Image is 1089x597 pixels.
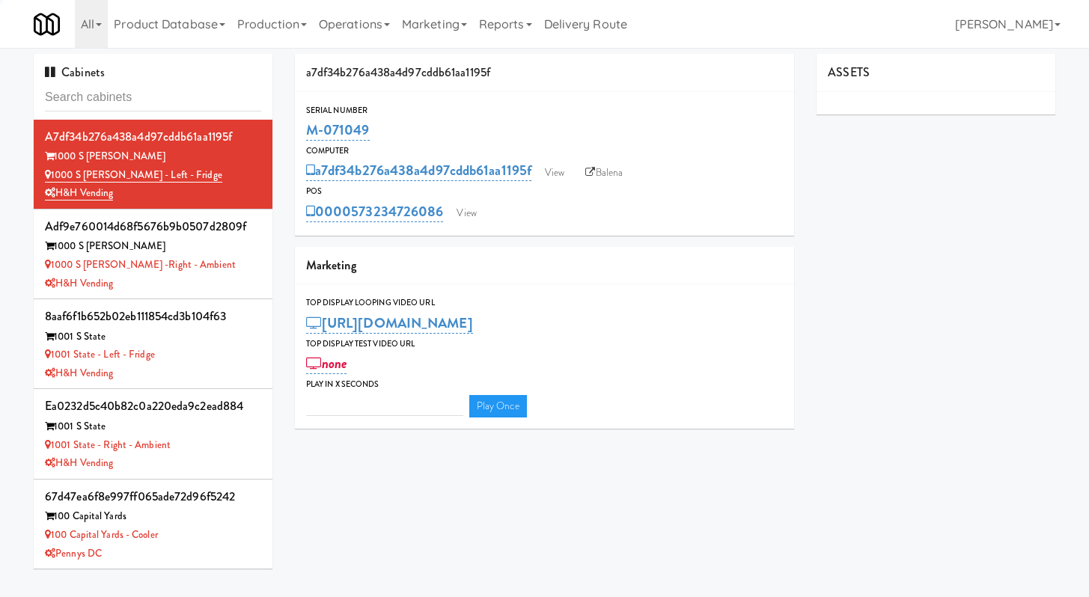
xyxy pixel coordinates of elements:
[45,257,236,272] a: 1000 S [PERSON_NAME] -Right - Ambient
[295,54,795,92] div: a7df34b276a438a4d97cddb61aa1195f
[45,64,105,81] span: Cabinets
[45,395,261,417] div: ea0232d5c40b82c0a220eda9c2ead884
[45,276,113,290] a: H&H Vending
[306,184,784,199] div: POS
[45,347,155,361] a: 1001 State - Left - Fridge
[34,11,60,37] img: Micromart
[306,160,531,181] a: a7df34b276a438a4d97cddb61aa1195f
[306,337,784,352] div: Top Display Test Video Url
[306,103,784,118] div: Serial Number
[306,377,784,392] div: Play in X seconds
[45,305,261,328] div: 8aaf6f1b652b02eb111854cd3b104f63
[306,353,347,374] a: none
[306,313,473,334] a: [URL][DOMAIN_NAME]
[34,299,272,389] li: 8aaf6f1b652b02eb111854cd3b104f631001 S State 1001 State - Left - FridgeH&H Vending
[537,162,572,184] a: View
[469,395,527,417] a: Play Once
[45,456,113,470] a: H&H Vending
[45,438,171,452] a: 1001 State - Right - Ambient
[34,209,272,299] li: adf9e760014d68f5676b9b0507d2809f1000 S [PERSON_NAME] 1000 S [PERSON_NAME] -Right - AmbientH&H Ven...
[45,546,102,560] a: Pennys DC
[45,417,261,436] div: 1001 S State
[45,84,261,111] input: Search cabinets
[306,144,784,159] div: Computer
[45,507,261,526] div: 100 Capital Yards
[45,486,261,508] div: 67d47ea6f8e997ff065ade72d96f5242
[45,215,261,238] div: adf9e760014d68f5676b9b0507d2809f
[828,64,870,81] span: ASSETS
[45,168,222,183] a: 1000 S [PERSON_NAME] - Left - Fridge
[34,120,272,209] li: a7df34b276a438a4d97cddb61aa1195f1000 S [PERSON_NAME] 1000 S [PERSON_NAME] - Left - FridgeH&H Vending
[45,186,113,200] a: H&H Vending
[578,162,630,184] a: Balena
[449,202,484,224] a: View
[45,366,113,380] a: H&H Vending
[306,257,356,274] span: Marketing
[45,147,261,166] div: 1000 S [PERSON_NAME]
[306,296,784,310] div: Top Display Looping Video Url
[34,389,272,479] li: ea0232d5c40b82c0a220eda9c2ead8841001 S State 1001 State - Right - AmbientH&H Vending
[34,480,272,569] li: 67d47ea6f8e997ff065ade72d96f5242100 Capital Yards 100 Capital Yards - CoolerPennys DC
[45,126,261,148] div: a7df34b276a438a4d97cddb61aa1195f
[306,201,444,222] a: 0000573234726086
[45,237,261,256] div: 1000 S [PERSON_NAME]
[306,120,370,141] a: M-071049
[45,527,158,542] a: 100 Capital Yards - Cooler
[45,328,261,346] div: 1001 S State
